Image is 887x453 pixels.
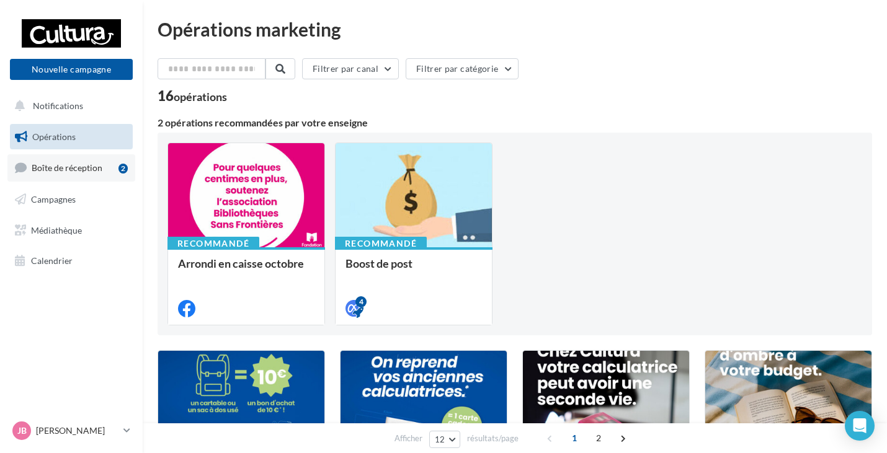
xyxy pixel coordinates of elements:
[32,131,76,142] span: Opérations
[36,424,118,437] p: [PERSON_NAME]
[32,162,102,173] span: Boîte de réception
[406,58,519,79] button: Filtrer par catégorie
[394,433,422,444] span: Afficher
[31,255,73,266] span: Calendrier
[435,434,445,444] span: 12
[174,91,227,102] div: opérations
[10,59,133,80] button: Nouvelle campagne
[845,411,875,441] div: Open Intercom Messenger
[7,93,130,119] button: Notifications
[10,419,133,442] a: JB [PERSON_NAME]
[467,433,519,444] span: résultats/page
[158,20,872,38] div: Opérations marketing
[345,257,482,282] div: Boost de post
[589,428,608,448] span: 2
[167,237,259,250] div: Recommandé
[7,218,135,244] a: Médiathèque
[158,118,872,128] div: 2 opérations recommandées par votre enseigne
[31,224,82,235] span: Médiathèque
[7,248,135,274] a: Calendrier
[158,89,227,103] div: 16
[7,124,135,150] a: Opérations
[17,424,27,437] span: JB
[302,58,399,79] button: Filtrer par canal
[178,257,314,282] div: Arrondi en caisse octobre
[31,194,76,205] span: Campagnes
[335,237,427,250] div: Recommandé
[118,164,128,174] div: 2
[33,100,83,111] span: Notifications
[564,428,584,448] span: 1
[7,154,135,181] a: Boîte de réception2
[429,431,461,448] button: 12
[7,187,135,213] a: Campagnes
[355,296,367,307] div: 4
